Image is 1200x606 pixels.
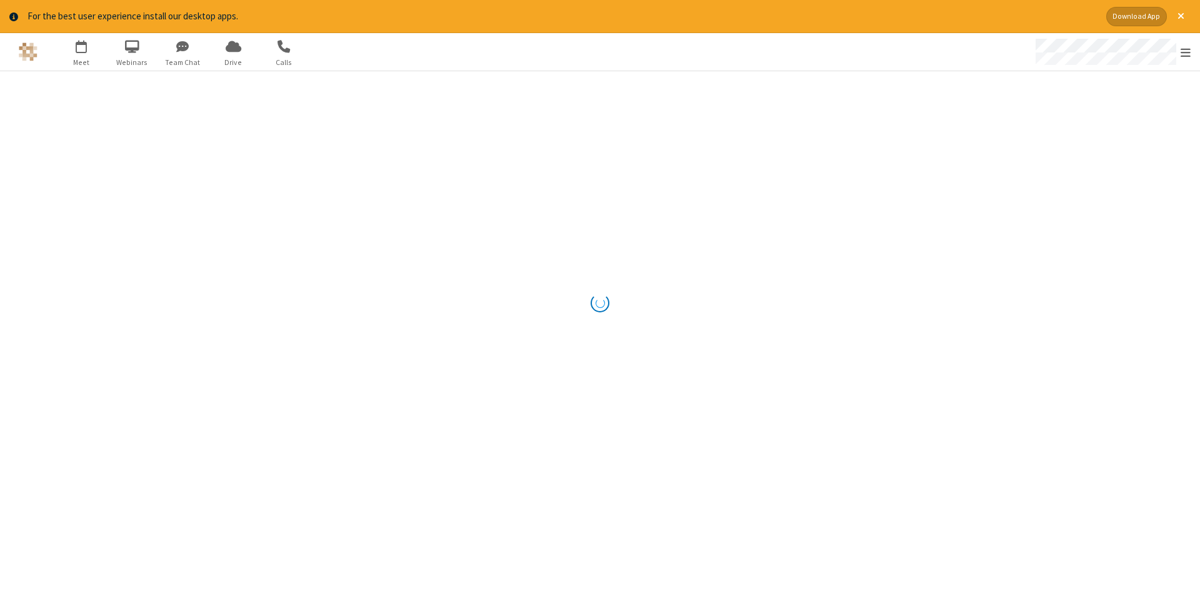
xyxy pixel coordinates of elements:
button: Download App [1106,7,1167,26]
span: Webinars [109,57,156,68]
span: Team Chat [159,57,206,68]
button: Logo [4,33,51,71]
div: Open menu [1024,33,1200,71]
div: For the best user experience install our desktop apps. [27,9,1097,24]
span: Meet [58,57,105,68]
button: Close alert [1171,7,1191,26]
span: Drive [210,57,257,68]
span: Calls [261,57,307,68]
img: QA Selenium DO NOT DELETE OR CHANGE [19,42,37,61]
